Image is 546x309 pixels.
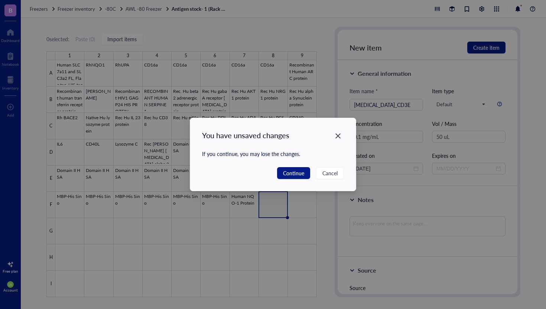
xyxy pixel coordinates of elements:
[332,130,344,142] button: Close
[202,130,289,140] div: You have unsaved changes
[283,169,304,177] span: Continue
[277,167,310,179] button: Continue
[332,131,344,140] span: Close
[202,149,344,158] div: If you continue, you may lose the changes.
[316,167,344,179] button: Cancel
[322,169,338,177] span: Cancel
